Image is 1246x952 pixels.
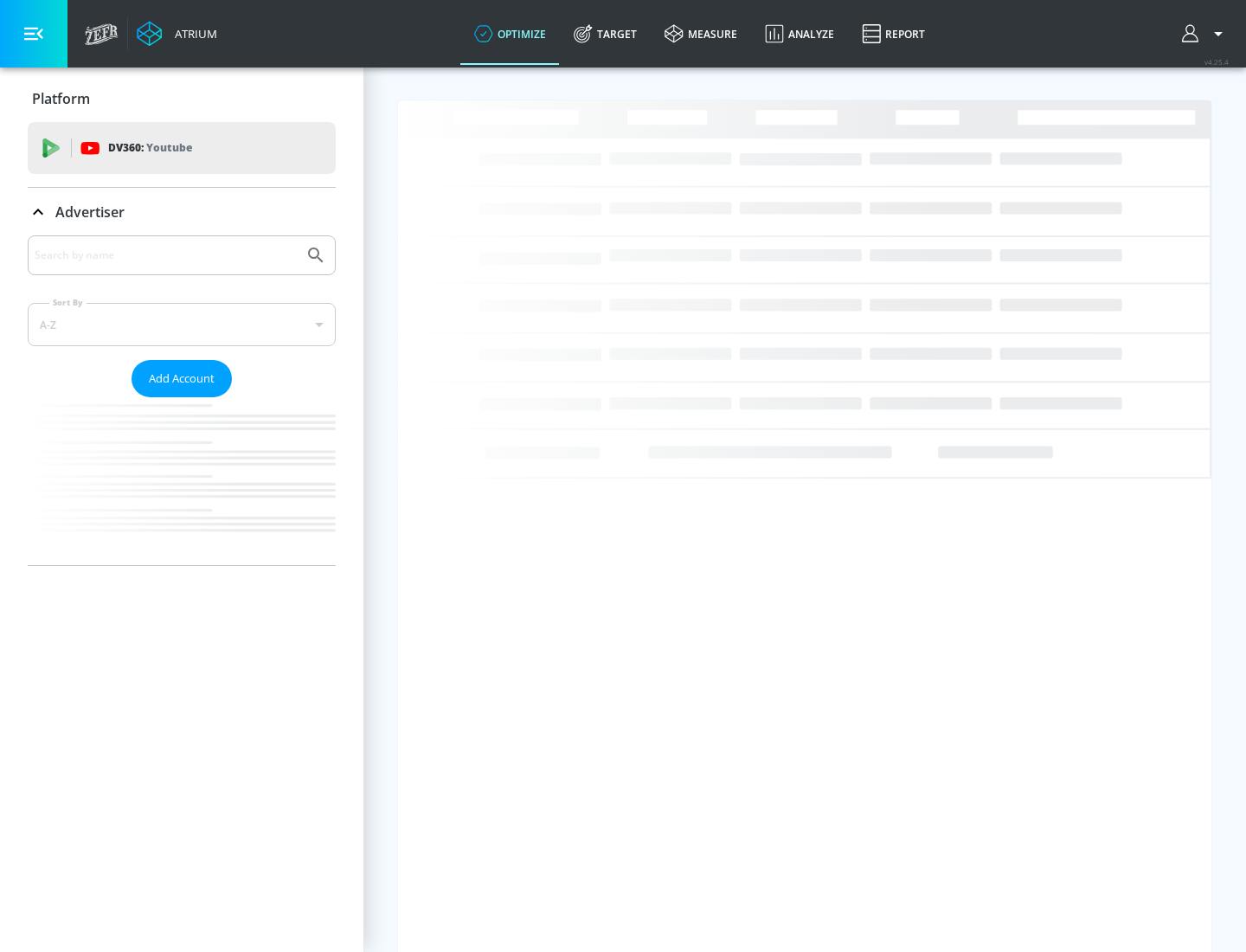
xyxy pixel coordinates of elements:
[460,3,560,65] a: optimize
[35,244,297,267] input: Search by name
[146,138,192,157] p: Youtube
[1204,57,1229,67] span: v 4.25.4
[132,360,232,397] button: Add Account
[149,369,215,389] span: Add Account
[751,3,848,65] a: Analyze
[28,188,336,236] div: Advertiser
[108,138,192,158] p: DV360:
[28,122,336,174] div: DV360: Youtube
[55,203,125,222] p: Advertiser
[28,235,336,565] div: Advertiser
[848,3,939,65] a: Report
[28,303,336,346] div: A-Z
[560,3,651,65] a: Target
[49,297,87,308] label: Sort By
[651,3,751,65] a: measure
[28,74,336,123] div: Platform
[32,89,90,108] p: Platform
[28,397,336,565] nav: list of Advertiser
[168,26,217,42] div: Atrium
[137,21,217,47] a: Atrium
